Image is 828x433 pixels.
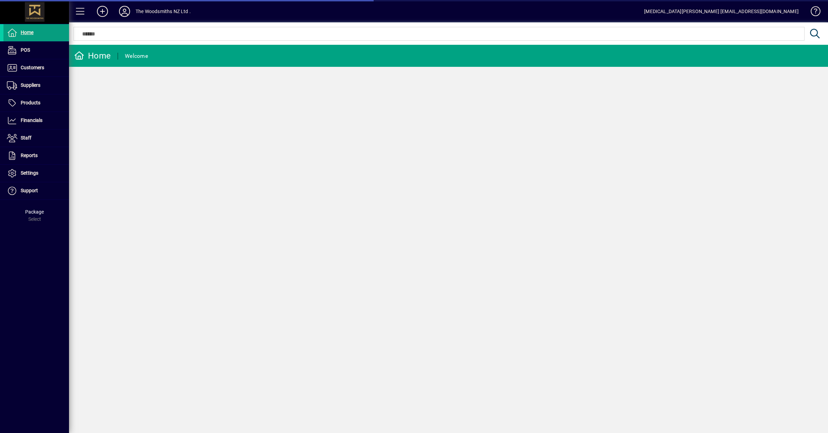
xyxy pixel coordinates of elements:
[3,130,69,147] a: Staff
[21,82,40,88] span: Suppliers
[136,6,191,17] div: The Woodsmiths NZ Ltd .
[3,182,69,199] a: Support
[21,100,40,105] span: Products
[3,59,69,76] a: Customers
[3,77,69,94] a: Suppliers
[21,30,33,35] span: Home
[3,147,69,164] a: Reports
[3,165,69,182] a: Settings
[644,6,799,17] div: [MEDICAL_DATA][PERSON_NAME] [EMAIL_ADDRESS][DOMAIN_NAME]
[21,117,42,123] span: Financials
[21,153,38,158] span: Reports
[21,47,30,53] span: POS
[21,188,38,193] span: Support
[91,5,114,18] button: Add
[21,65,44,70] span: Customers
[21,170,38,176] span: Settings
[125,51,148,62] div: Welcome
[21,135,31,141] span: Staff
[3,112,69,129] a: Financials
[74,50,111,61] div: Home
[3,42,69,59] a: POS
[806,1,819,24] a: Knowledge Base
[3,94,69,112] a: Products
[114,5,136,18] button: Profile
[25,209,44,215] span: Package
